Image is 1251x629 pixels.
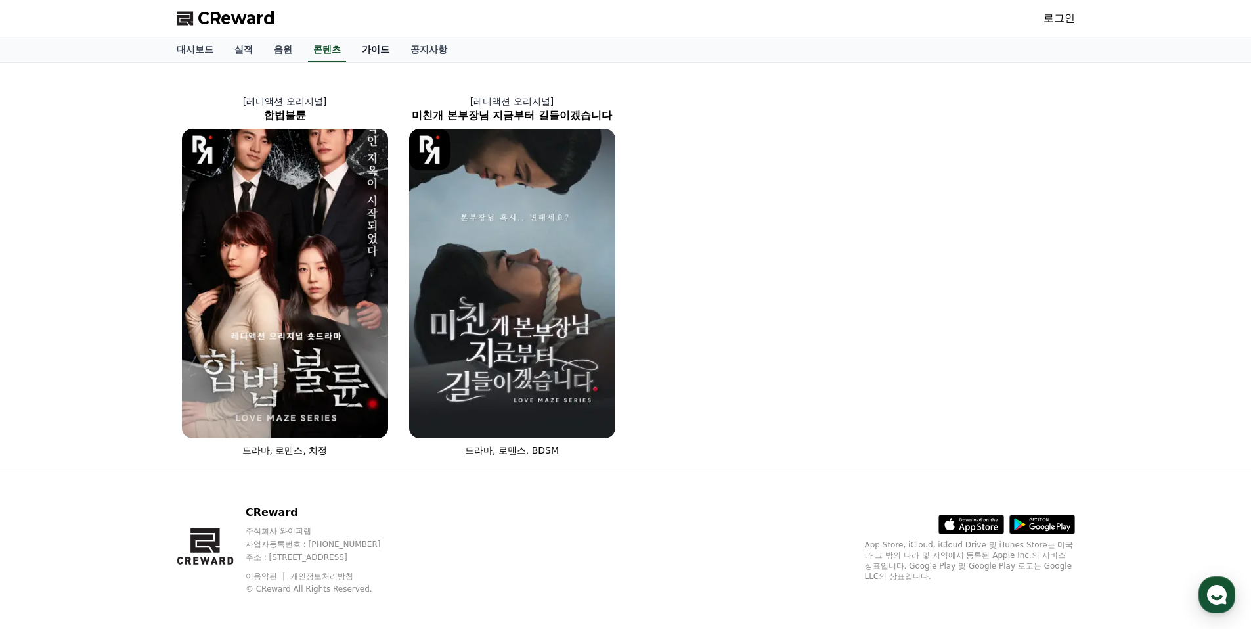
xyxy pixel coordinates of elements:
img: [object Object] Logo [182,129,223,170]
span: 설정 [203,436,219,447]
a: 공지사항 [400,37,458,62]
a: 대시보드 [166,37,224,62]
a: 로그인 [1043,11,1075,26]
p: 사업자등록번호 : [PHONE_NUMBER] [246,539,406,549]
img: 합법불륜 [182,129,388,438]
a: CReward [177,8,275,29]
p: 주식회사 와이피랩 [246,526,406,536]
span: 드라마, 로맨스, 치정 [242,445,328,455]
span: 홈 [41,436,49,447]
p: [레디액션 오리지널] [399,95,626,108]
a: 개인정보처리방침 [290,572,353,581]
p: 주소 : [STREET_ADDRESS] [246,552,406,563]
img: 미친개 본부장님 지금부터 길들이겠습니다 [409,129,615,438]
span: 대화 [120,437,136,448]
a: [레디액션 오리지널] 합법불륜 합법불륜 [object Object] Logo 드라마, 로맨스, 치정 [171,84,399,467]
p: App Store, iCloud, iCloud Drive 및 iTunes Store는 미국과 그 밖의 나라 및 지역에서 등록된 Apple Inc.의 서비스 상표입니다. Goo... [865,540,1075,582]
a: 대화 [87,417,169,450]
a: 홈 [4,417,87,450]
h2: 미친개 본부장님 지금부터 길들이겠습니다 [399,108,626,124]
span: CReward [198,8,275,29]
p: © CReward All Rights Reserved. [246,584,406,594]
span: 드라마, 로맨스, BDSM [465,445,559,455]
a: 실적 [224,37,263,62]
a: 콘텐츠 [308,37,346,62]
a: 음원 [263,37,303,62]
h2: 합법불륜 [171,108,399,124]
a: [레디액션 오리지널] 미친개 본부장님 지금부터 길들이겠습니다 미친개 본부장님 지금부터 길들이겠습니다 [object Object] Logo 드라마, 로맨스, BDSM [399,84,626,467]
p: [레디액션 오리지널] [171,95,399,108]
p: CReward [246,505,406,521]
a: 설정 [169,417,252,450]
img: [object Object] Logo [409,129,450,170]
a: 이용약관 [246,572,287,581]
a: 가이드 [351,37,400,62]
